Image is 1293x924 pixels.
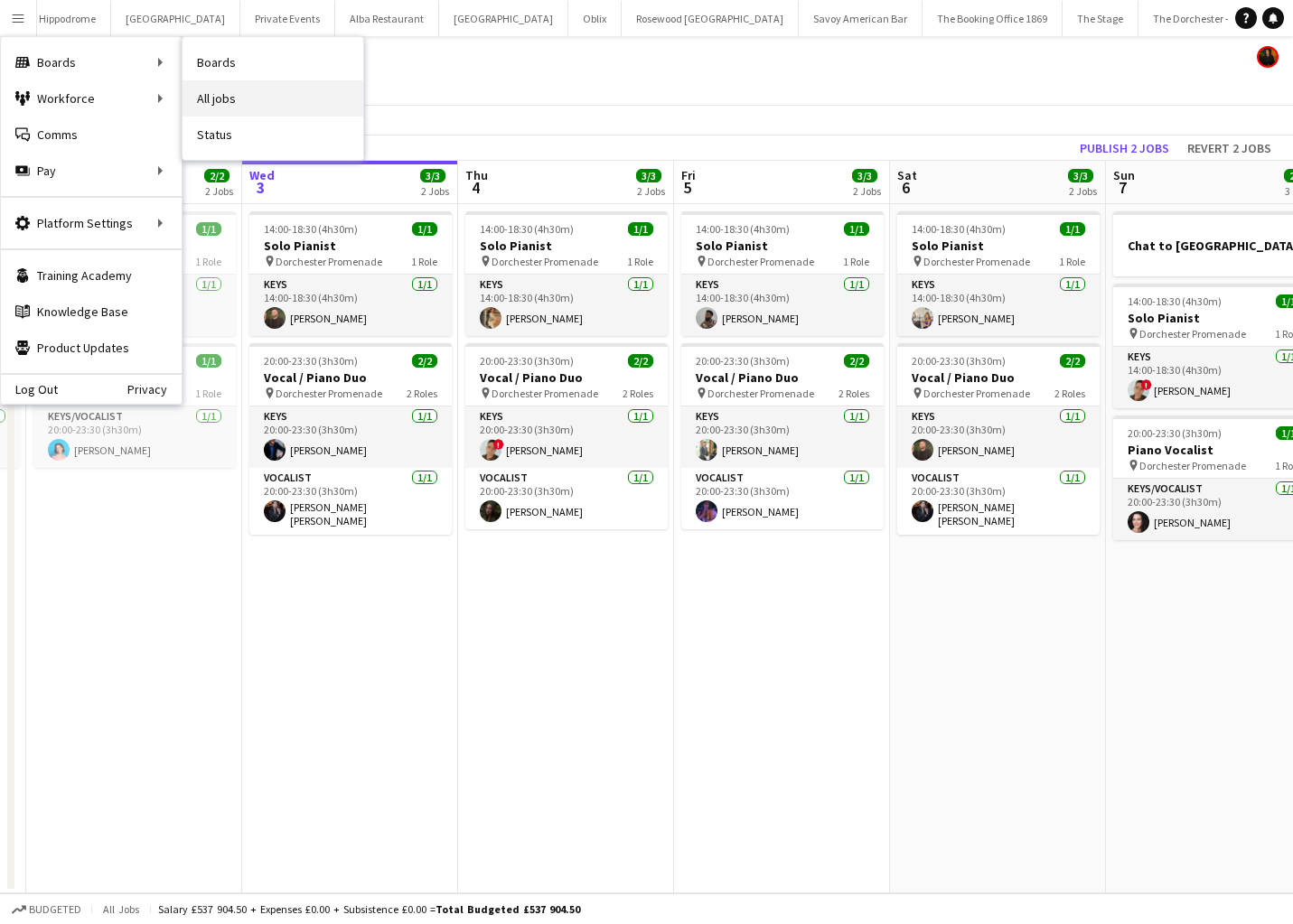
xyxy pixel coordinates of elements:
[249,343,452,535] app-job-card: 20:00-23:30 (3h30m)2/2Vocal / Piano Duo Dorchester Promenade2 RolesKeys1/120:00-23:30 (3h30m)[PER...
[1110,177,1135,198] span: 7
[465,167,488,183] span: Thu
[111,1,240,36] button: [GEOGRAPHIC_DATA]
[897,167,917,183] span: Sat
[439,1,568,36] button: [GEOGRAPHIC_DATA]
[1,44,182,80] div: Boards
[897,343,1100,535] app-job-card: 20:00-23:30 (3h30m)2/2Vocal / Piano Duo Dorchester Promenade2 RolesKeys1/120:00-23:30 (3h30m)[PER...
[897,406,1100,468] app-card-role: Keys1/120:00-23:30 (3h30m)[PERSON_NAME]
[1,294,182,330] a: Knowledge Base
[249,238,452,254] h3: Solo Pianist
[853,184,881,198] div: 2 Jobs
[412,354,437,368] span: 2/2
[897,369,1100,386] h3: Vocal / Piano Duo
[628,222,653,236] span: 1/1
[799,1,923,36] button: Savoy American Bar
[195,387,221,400] span: 1 Role
[493,439,504,450] span: !
[681,275,884,336] app-card-role: Keys1/114:00-18:30 (4h30m)[PERSON_NAME]
[843,255,869,268] span: 1 Role
[1128,426,1222,440] span: 20:00-23:30 (3h30m)
[1141,379,1152,390] span: !
[1059,255,1085,268] span: 1 Role
[897,211,1100,336] app-job-card: 14:00-18:30 (4h30m)1/1Solo Pianist Dorchester Promenade1 RoleKeys1/114:00-18:30 (4h30m)[PERSON_NAME]
[276,387,382,400] span: Dorchester Promenade
[276,255,382,268] span: Dorchester Promenade
[623,387,653,400] span: 2 Roles
[1180,136,1279,160] button: Revert 2 jobs
[681,238,884,254] h3: Solo Pianist
[465,275,668,336] app-card-role: Keys1/114:00-18:30 (4h30m)[PERSON_NAME]
[1,153,182,189] div: Pay
[480,354,574,368] span: 20:00-23:30 (3h30m)
[9,900,84,919] button: Budgeted
[707,387,814,400] span: Dorchester Promenade
[249,167,275,183] span: Wed
[196,354,221,368] span: 1/1
[568,1,622,36] button: Oblix
[158,902,580,916] div: Salary £537 904.50 + Expenses £0.00 + Subsistence £0.00 =
[465,406,668,468] app-card-role: Keys1/120:00-23:30 (3h30m)![PERSON_NAME]
[1,257,182,294] a: Training Academy
[622,1,799,36] button: Rosewood [GEOGRAPHIC_DATA]
[240,1,335,36] button: Private Events
[411,255,437,268] span: 1 Role
[707,255,814,268] span: Dorchester Promenade
[264,354,358,368] span: 20:00-23:30 (3h30m)
[1060,354,1085,368] span: 2/2
[1113,167,1135,183] span: Sun
[923,1,1063,36] button: The Booking Office 1869
[844,354,869,368] span: 2/2
[696,222,790,236] span: 14:00-18:30 (4h30m)
[681,369,884,386] h3: Vocal / Piano Duo
[247,177,275,198] span: 3
[1,382,58,397] a: Log Out
[183,117,363,153] a: Status
[249,275,452,336] app-card-role: Keys1/114:00-18:30 (4h30m)[PERSON_NAME]
[844,222,869,236] span: 1/1
[681,343,884,529] app-job-card: 20:00-23:30 (3h30m)2/2Vocal / Piano Duo Dorchester Promenade2 RolesKeys1/120:00-23:30 (3h30m)[PER...
[681,406,884,468] app-card-role: Keys1/120:00-23:30 (3h30m)[PERSON_NAME]
[1,80,182,117] div: Workforce
[33,343,236,468] app-job-card: 20:00-23:30 (3h30m)1/1Piano Vocalist Dorchester Promenade1 RoleKeys/Vocalist1/120:00-23:30 (3h30m...
[480,222,574,236] span: 14:00-18:30 (4h30m)
[696,354,790,368] span: 20:00-23:30 (3h30m)
[24,1,111,36] button: Hippodrome
[33,406,236,468] app-card-role: Keys/Vocalist1/120:00-23:30 (3h30m)[PERSON_NAME]
[1068,169,1093,182] span: 3/3
[492,387,598,400] span: Dorchester Promenade
[264,222,358,236] span: 14:00-18:30 (4h30m)
[636,169,661,182] span: 3/3
[407,387,437,400] span: 2 Roles
[628,354,653,368] span: 2/2
[412,222,437,236] span: 1/1
[196,222,221,236] span: 1/1
[895,177,917,198] span: 6
[1,330,182,366] a: Product Updates
[127,382,182,397] a: Privacy
[249,211,452,336] div: 14:00-18:30 (4h30m)1/1Solo Pianist Dorchester Promenade1 RoleKeys1/114:00-18:30 (4h30m)[PERSON_NAME]
[1139,459,1246,472] span: Dorchester Promenade
[627,255,653,268] span: 1 Role
[183,44,363,80] a: Boards
[465,369,668,386] h3: Vocal / Piano Duo
[1,117,182,153] a: Comms
[923,387,1030,400] span: Dorchester Promenade
[465,468,668,529] app-card-role: Vocalist1/120:00-23:30 (3h30m)[PERSON_NAME]
[1257,46,1279,68] app-user-avatar: Celine Amara
[204,169,230,182] span: 2/2
[1054,387,1085,400] span: 2 Roles
[205,184,233,198] div: 2 Jobs
[852,169,877,182] span: 3/3
[1128,294,1222,308] span: 14:00-18:30 (4h30m)
[195,255,221,268] span: 1 Role
[492,255,598,268] span: Dorchester Promenade
[912,354,1006,368] span: 20:00-23:30 (3h30m)
[249,406,452,468] app-card-role: Keys1/120:00-23:30 (3h30m)[PERSON_NAME]
[183,80,363,117] a: All jobs
[1060,222,1085,236] span: 1/1
[465,211,668,336] div: 14:00-18:30 (4h30m)1/1Solo Pianist Dorchester Promenade1 RoleKeys1/114:00-18:30 (4h30m)[PERSON_NAME]
[465,238,668,254] h3: Solo Pianist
